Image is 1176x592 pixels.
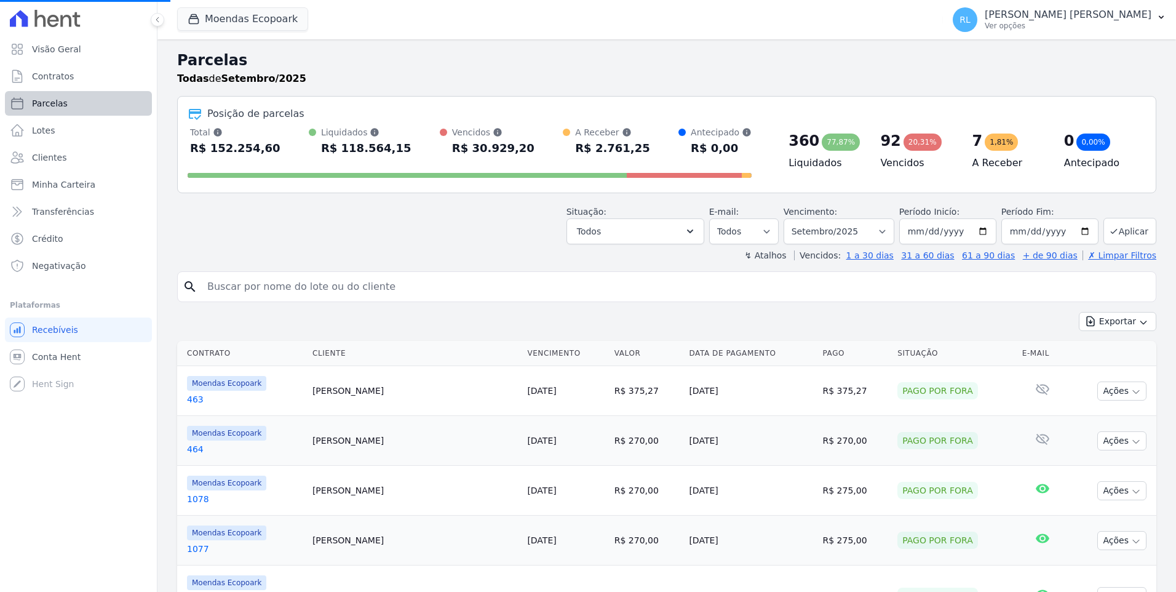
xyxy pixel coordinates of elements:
td: [DATE] [684,366,817,416]
td: R$ 275,00 [818,466,893,516]
td: [DATE] [684,416,817,466]
div: Pago por fora [897,482,978,499]
button: Todos [566,218,704,244]
td: R$ 375,27 [818,366,893,416]
td: R$ 375,27 [610,366,685,416]
div: R$ 30.929,20 [452,138,534,158]
a: Crédito [5,226,152,251]
div: Pago por fora [897,382,978,399]
strong: Setembro/2025 [221,73,306,84]
button: Aplicar [1103,218,1156,244]
button: Exportar [1079,312,1156,331]
td: [PERSON_NAME] [308,366,522,416]
button: Ações [1097,531,1146,550]
strong: Todas [177,73,209,84]
th: Cliente [308,341,522,366]
span: Recebíveis [32,324,78,336]
th: Situação [892,341,1017,366]
span: Moendas Ecopoark [187,376,266,391]
a: 1078 [187,493,303,505]
th: Pago [818,341,893,366]
a: [DATE] [527,486,556,495]
div: R$ 152.254,60 [190,138,280,158]
div: Total [190,126,280,138]
div: R$ 2.761,25 [575,138,650,158]
div: Pago por fora [897,532,978,549]
td: R$ 270,00 [610,416,685,466]
span: Contratos [32,70,74,82]
div: Plataformas [10,298,147,313]
p: de [177,71,306,86]
label: E-mail: [709,207,739,217]
a: 1 a 30 dias [846,250,894,260]
td: [PERSON_NAME] [308,416,522,466]
a: Clientes [5,145,152,170]
th: Valor [610,341,685,366]
h4: A Receber [972,156,1044,170]
h4: Liquidados [789,156,860,170]
span: Crédito [32,233,63,245]
button: RL [PERSON_NAME] [PERSON_NAME] Ver opções [943,2,1176,37]
span: Moendas Ecopoark [187,526,266,540]
div: 1,81% [985,134,1018,151]
td: [DATE] [684,466,817,516]
span: Visão Geral [32,43,81,55]
label: ↯ Atalhos [744,250,786,260]
span: Lotes [32,124,55,137]
a: 1077 [187,543,303,555]
div: 77,87% [822,134,860,151]
th: Data de Pagamento [684,341,817,366]
a: Parcelas [5,91,152,116]
a: 61 a 90 dias [962,250,1015,260]
span: Minha Carteira [32,178,95,191]
div: Liquidados [321,126,411,138]
label: Situação: [566,207,606,217]
td: R$ 270,00 [610,466,685,516]
a: Lotes [5,118,152,143]
a: 31 a 60 dias [901,250,954,260]
td: R$ 270,00 [610,516,685,566]
div: 0,00% [1076,134,1110,151]
a: Contratos [5,64,152,89]
span: RL [959,15,971,24]
p: [PERSON_NAME] [PERSON_NAME] [985,9,1151,21]
span: Moendas Ecopoark [187,426,266,441]
div: 0 [1064,131,1075,151]
a: [DATE] [527,386,556,396]
span: Negativação [32,260,86,272]
th: Vencimento [522,341,609,366]
button: Moendas Ecopoark [177,7,308,31]
a: Conta Hent [5,345,152,369]
a: ✗ Limpar Filtros [1083,250,1156,260]
td: R$ 270,00 [818,416,893,466]
a: + de 90 dias [1023,250,1078,260]
a: 463 [187,393,303,406]
a: Visão Geral [5,37,152,62]
div: R$ 118.564,15 [321,138,411,158]
div: Vencidos [452,126,534,138]
a: Negativação [5,254,152,278]
td: [PERSON_NAME] [308,466,522,516]
td: R$ 275,00 [818,516,893,566]
a: Minha Carteira [5,172,152,197]
span: Conta Hent [32,351,81,363]
label: Vencimento: [784,207,837,217]
label: Vencidos: [794,250,841,260]
h4: Antecipado [1064,156,1136,170]
i: search [183,279,197,294]
label: Período Fim: [1001,206,1099,218]
div: A Receber [575,126,650,138]
button: Ações [1097,431,1146,450]
div: Antecipado [691,126,752,138]
h4: Vencidos [880,156,952,170]
div: R$ 0,00 [691,138,752,158]
td: [DATE] [684,516,817,566]
p: Ver opções [985,21,1151,31]
div: Posição de parcelas [207,106,304,121]
a: [DATE] [527,436,556,446]
span: Parcelas [32,97,68,110]
th: E-mail [1017,341,1068,366]
span: Transferências [32,206,94,218]
label: Período Inicío: [899,207,959,217]
a: 464 [187,443,303,455]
